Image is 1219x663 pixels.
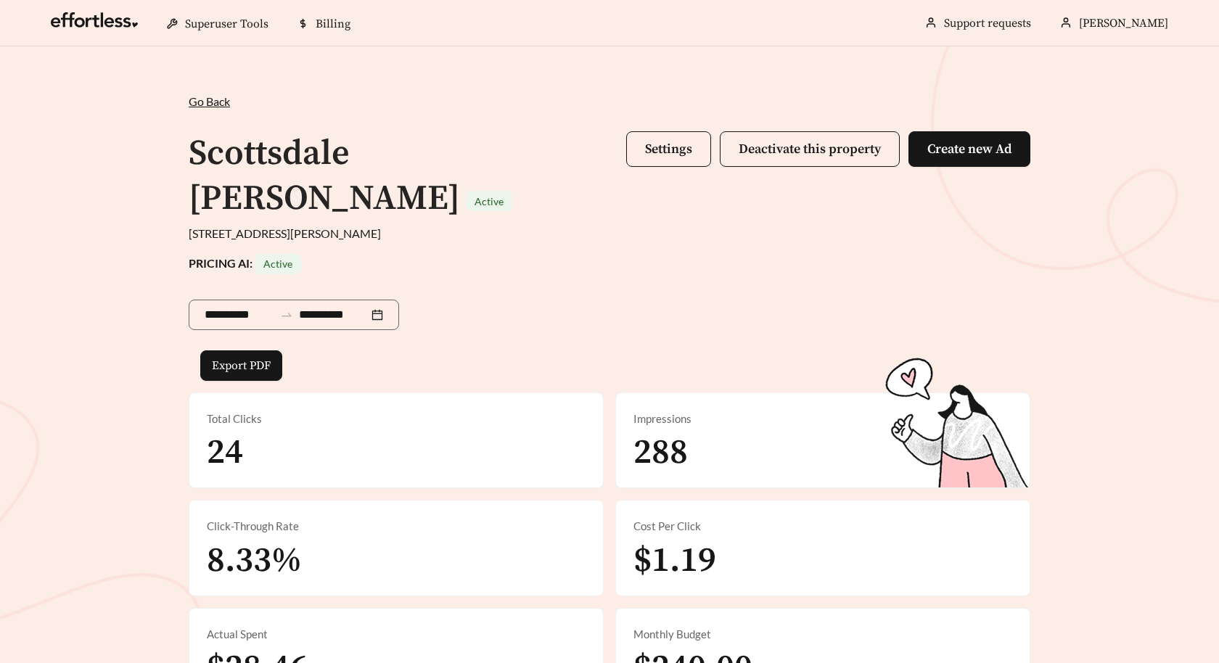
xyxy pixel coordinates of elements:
span: Billing [316,17,350,31]
span: Go Back [189,94,230,108]
span: swap-right [280,308,293,321]
span: Settings [645,141,692,157]
span: Active [475,195,504,207]
div: Total Clicks [207,411,586,427]
span: 288 [633,431,688,474]
span: Export PDF [212,357,271,374]
span: [PERSON_NAME] [1079,16,1168,30]
div: Cost Per Click [633,518,1012,535]
div: Actual Spent [207,626,586,643]
span: to [280,308,293,321]
div: [STREET_ADDRESS][PERSON_NAME] [189,225,1030,242]
button: Settings [626,131,711,167]
span: $1.19 [633,539,716,582]
span: Create new Ad [927,141,1011,157]
button: Create new Ad [908,131,1030,167]
span: 24 [207,431,243,474]
span: 8.33% [207,539,302,582]
span: Superuser Tools [185,17,268,31]
span: Deactivate this property [739,141,881,157]
button: Export PDF [200,350,282,381]
h1: Scottsdale [PERSON_NAME] [189,132,460,221]
span: Active [263,258,292,270]
div: Impressions [633,411,1012,427]
div: Monthly Budget [633,626,1012,643]
div: Click-Through Rate [207,518,586,535]
strong: PRICING AI: [189,256,301,270]
button: Deactivate this property [720,131,900,167]
a: Support requests [944,16,1031,30]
